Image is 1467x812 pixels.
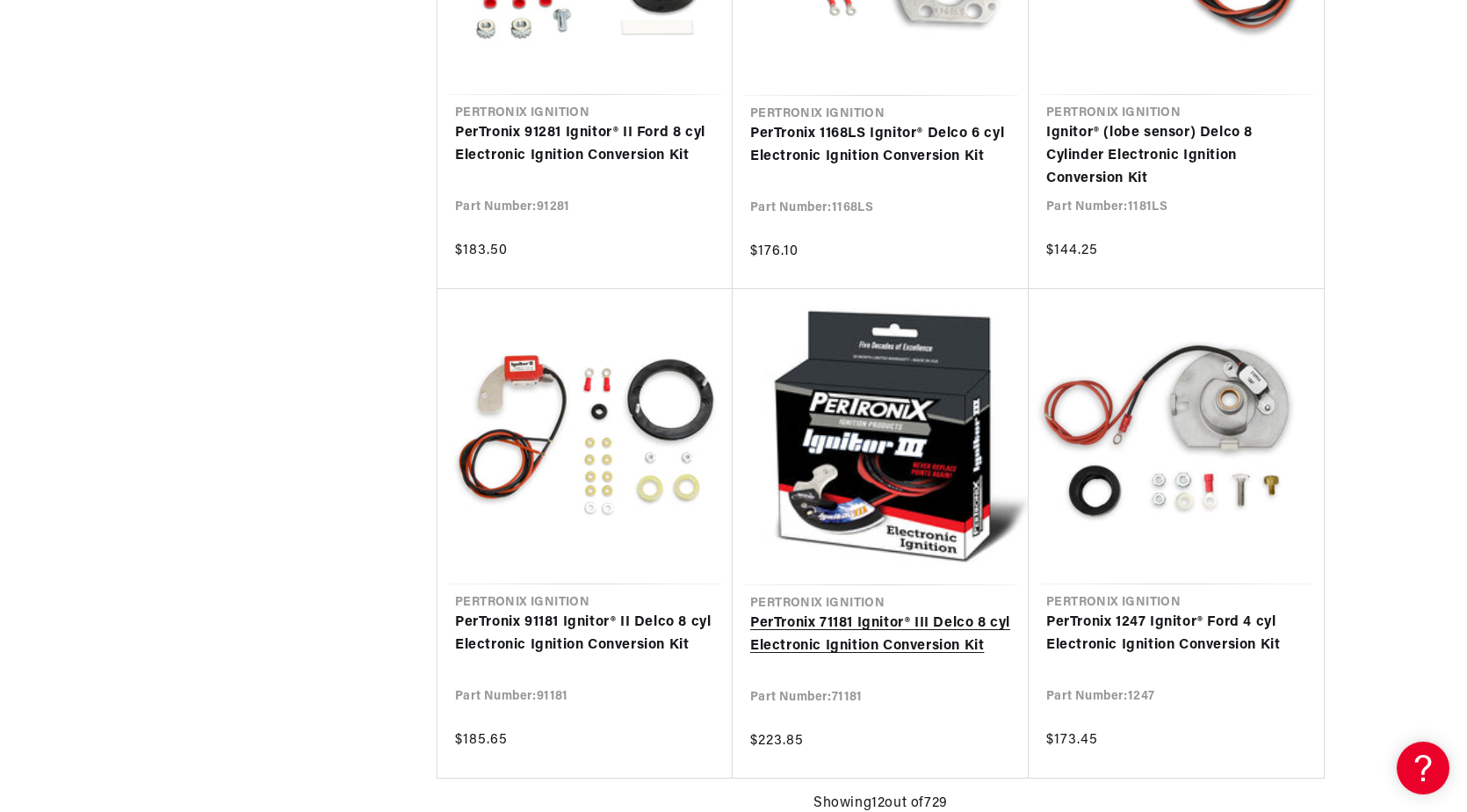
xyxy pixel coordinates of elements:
a: PerTronix 71181 Ignitor® III Delco 8 cyl Electronic Ignition Conversion Kit [750,613,1011,657]
a: Ignitor® (lobe sensor) Delco 8 Cylinder Electronic Ignition Conversion Kit [1046,122,1306,190]
a: PerTronix 1168LS Ignitor® Delco 6 cyl Electronic Ignition Conversion Kit [750,123,1011,168]
a: PerTronix 1247 Ignitor® Ford 4 cyl Electronic Ignition Conversion Kit [1046,612,1306,656]
a: PerTronix 91181 Ignitor® II Delco 8 cyl Electronic Ignition Conversion Kit [455,612,715,656]
a: PerTronix 91281 Ignitor® II Ford 8 cyl Electronic Ignition Conversion Kit [455,122,715,167]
